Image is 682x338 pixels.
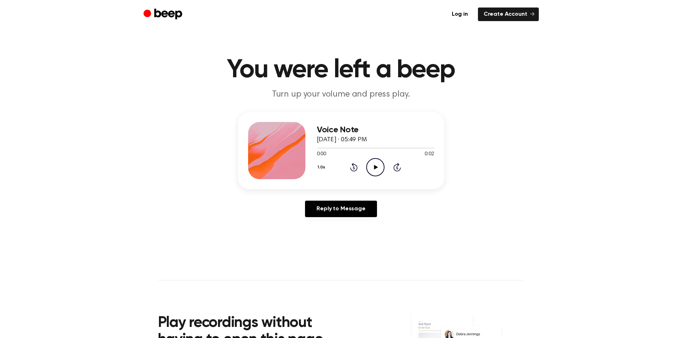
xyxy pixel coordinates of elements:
p: Turn up your volume and press play. [204,89,479,101]
a: Beep [144,8,184,21]
span: [DATE] · 05:49 PM [317,137,367,143]
h3: Voice Note [317,125,434,135]
a: Create Account [478,8,539,21]
span: 0:00 [317,151,326,158]
button: 1.0x [317,161,328,173]
a: Log in [446,8,474,21]
span: 0:02 [425,151,434,158]
h1: You were left a beep [158,57,524,83]
a: Reply to Message [305,201,377,217]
